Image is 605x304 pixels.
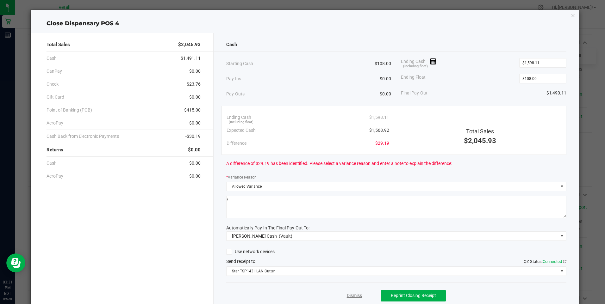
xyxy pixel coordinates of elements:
span: Ending Cash [401,58,436,68]
span: Total Sales [47,41,70,48]
span: Difference [227,140,246,147]
span: -$30.19 [185,133,201,140]
span: $1,490.11 [546,90,566,96]
span: Reprint Closing Receipt [391,293,436,298]
span: $29.19 [375,140,389,147]
span: Ending Float [401,74,426,83]
span: $0.00 [189,68,201,75]
span: $1,491.11 [181,55,201,62]
span: Final Pay-Out [401,90,427,96]
span: Star TSP143IIILAN Cutter [227,267,558,276]
span: $23.76 [187,81,201,88]
span: (including float) [229,120,253,125]
span: $0.00 [380,91,391,97]
span: (including float) [403,64,428,69]
span: $0.00 [189,94,201,100]
span: $0.00 [189,120,201,126]
span: QZ Status: [524,259,566,264]
span: $2,045.93 [178,41,201,48]
div: Returns [47,143,200,157]
span: Expected Cash [227,127,256,134]
span: Cash [47,55,57,62]
span: Automatically Pay-In The Final Pay-Out To: [226,225,309,230]
span: Cash [226,41,237,48]
label: Variance Reason [226,174,257,180]
label: Use network devices [226,248,275,255]
span: Ending Cash [227,114,251,121]
span: Connected [543,259,562,264]
span: $0.00 [188,146,201,154]
span: $108.00 [375,60,391,67]
span: [PERSON_NAME] Cash [232,234,277,239]
span: Pay-Ins [226,76,241,82]
span: A difference of $29.19 has been identified. Please select a variance reason and enter a note to e... [226,160,452,167]
span: $0.00 [380,76,391,82]
iframe: Resource center [6,253,25,272]
span: Allowed Variance [227,182,558,191]
span: Gift Card [47,94,64,100]
span: Check [47,81,59,88]
span: Send receipt to: [226,259,256,264]
span: Pay-Outs [226,91,245,97]
span: Cash [47,160,57,167]
span: $0.00 [189,160,201,167]
span: $0.00 [189,173,201,179]
span: Cash Back from Electronic Payments [47,133,119,140]
span: (Vault) [279,234,292,239]
span: Point of Banking (POB) [47,107,92,113]
span: $1,568.92 [369,127,389,134]
a: Dismiss [347,292,362,299]
div: Close Dispensary POS 4 [31,19,579,28]
span: AeroPay [47,120,63,126]
span: $2,045.93 [464,137,496,145]
span: Total Sales [466,128,494,135]
button: Reprint Closing Receipt [381,290,446,301]
span: $415.00 [184,107,201,113]
span: $1,598.11 [369,114,389,121]
span: Starting Cash [226,60,253,67]
span: AeroPay [47,173,63,179]
span: CanPay [47,68,62,75]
